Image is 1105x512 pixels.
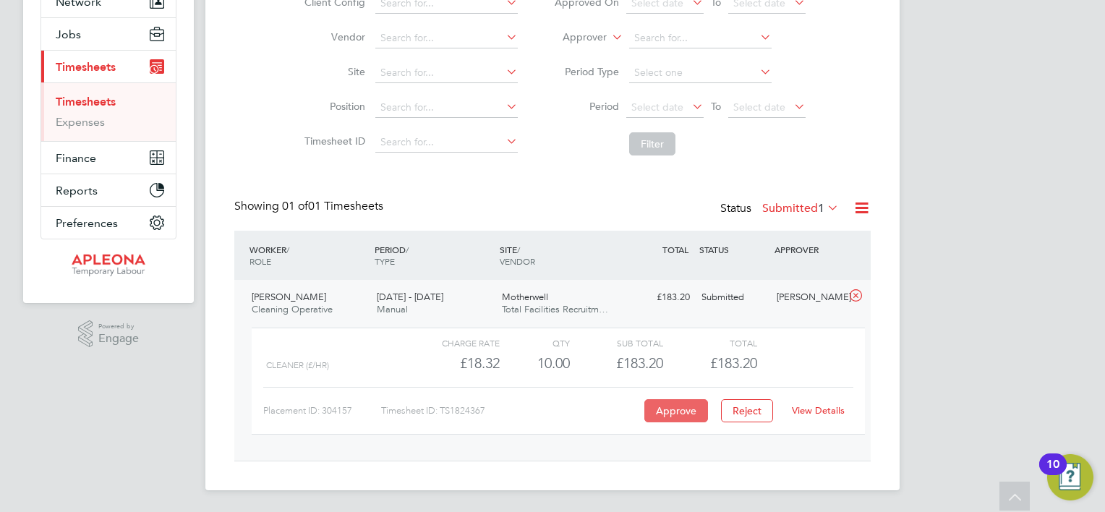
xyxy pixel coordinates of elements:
span: To [707,97,725,116]
button: Preferences [41,207,176,239]
span: cleaner (£/HR) [266,360,329,370]
span: Finance [56,151,96,165]
div: QTY [500,334,570,351]
div: Status [720,199,842,219]
div: SITE [496,236,621,274]
div: 10.00 [500,351,570,375]
span: TYPE [375,255,395,267]
span: 01 Timesheets [282,199,383,213]
span: 1 [818,201,824,216]
span: Select date [733,101,785,114]
a: Expenses [56,115,105,129]
div: £183.20 [620,286,696,310]
label: Vendor [300,30,365,43]
div: APPROVER [771,236,846,263]
a: Timesheets [56,95,116,108]
div: Timesheets [41,82,176,141]
div: PERIOD [371,236,496,274]
div: £183.20 [570,351,663,375]
span: TOTAL [662,244,688,255]
div: [PERSON_NAME] [771,286,846,310]
a: View Details [792,404,845,417]
label: Site [300,65,365,78]
span: ROLE [249,255,271,267]
label: Timesheet ID [300,135,365,148]
button: Approve [644,399,708,422]
span: Powered by [98,320,139,333]
span: Reports [56,184,98,197]
span: Select date [631,101,683,114]
button: Filter [629,132,675,155]
div: Timesheet ID: TS1824367 [381,399,641,422]
button: Finance [41,142,176,174]
span: 01 of [282,199,308,213]
button: Open Resource Center, 10 new notifications [1047,454,1093,500]
input: Select one [629,63,772,83]
div: Charge rate [406,334,500,351]
button: Reports [41,174,176,206]
div: Sub Total [570,334,663,351]
span: Engage [98,333,139,345]
input: Search for... [375,98,518,118]
label: Position [300,100,365,113]
div: 10 [1046,464,1059,483]
div: WORKER [246,236,371,274]
label: Submitted [762,201,839,216]
div: STATUS [696,236,771,263]
div: Showing [234,199,386,214]
button: Reject [721,399,773,422]
span: [DATE] - [DATE] [377,291,443,303]
input: Search for... [375,63,518,83]
span: VENDOR [500,255,535,267]
input: Search for... [375,132,518,153]
a: Go to home page [40,254,176,277]
span: / [517,244,520,255]
input: Search for... [629,28,772,48]
div: Placement ID: 304157 [263,399,381,422]
img: apleona-logo-retina.png [72,254,145,277]
span: Manual [377,303,408,315]
a: Powered byEngage [78,320,140,348]
span: Total Facilities Recruitm… [502,303,608,315]
span: / [406,244,409,255]
span: Motherwell [502,291,548,303]
div: £18.32 [406,351,500,375]
span: Jobs [56,27,81,41]
span: Cleaning Operative [252,303,333,315]
label: Approver [542,30,607,45]
button: Timesheets [41,51,176,82]
div: Submitted [696,286,771,310]
input: Search for... [375,28,518,48]
span: / [286,244,289,255]
span: Preferences [56,216,118,230]
div: Total [663,334,756,351]
label: Period [554,100,619,113]
label: Period Type [554,65,619,78]
span: Timesheets [56,60,116,74]
span: [PERSON_NAME] [252,291,326,303]
span: £183.20 [710,354,757,372]
button: Jobs [41,18,176,50]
